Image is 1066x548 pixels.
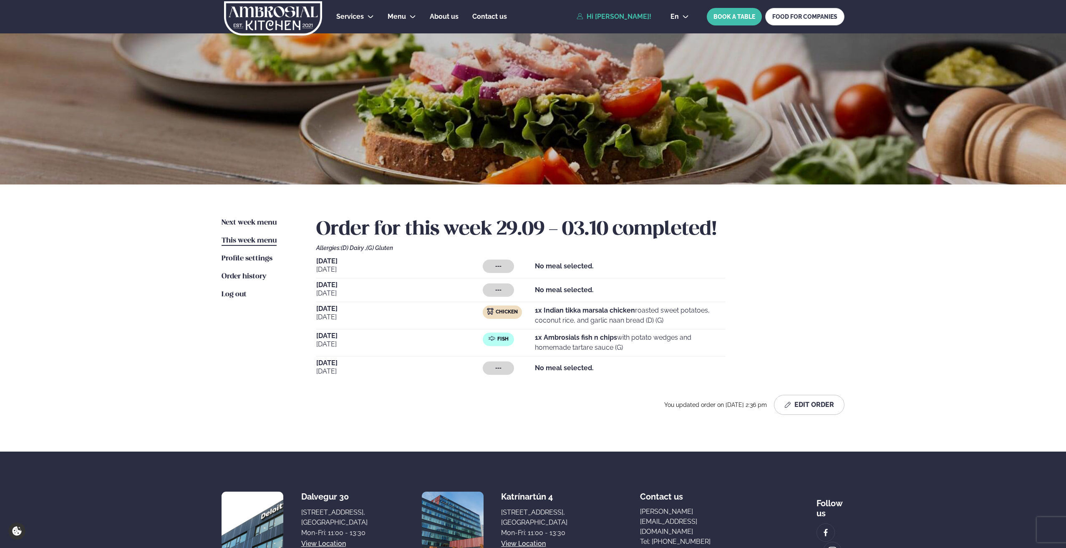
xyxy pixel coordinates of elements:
span: --- [495,263,501,270]
span: [DATE] [316,265,483,275]
span: (G) Gluten [366,245,393,251]
h2: Order for this week 29.09 - 03.10 completed! [316,218,844,241]
a: [PERSON_NAME][EMAIL_ADDRESS][DOMAIN_NAME] [640,507,745,537]
span: [DATE] [316,288,483,298]
span: [DATE] [316,306,483,312]
div: [STREET_ADDRESS], [GEOGRAPHIC_DATA] [501,508,567,528]
span: --- [495,365,501,371]
span: Services [336,13,364,20]
span: Fish [497,336,509,343]
strong: No meal selected. [535,364,594,372]
span: About us [430,13,459,20]
a: Cookie settings [8,523,25,540]
span: [DATE] [316,360,483,366]
span: en [670,13,679,20]
div: Follow us [817,492,844,518]
a: Profile settings [222,254,272,264]
div: [STREET_ADDRESS], [GEOGRAPHIC_DATA] [301,508,368,528]
img: image alt [821,528,830,538]
span: [DATE] [316,282,483,288]
button: BOOK A TABLE [707,8,762,25]
span: Order history [222,273,266,280]
a: image alt [817,524,834,541]
span: [DATE] [316,258,483,265]
span: This week menu [222,237,277,244]
span: Next week menu [222,219,277,226]
img: chicken.svg [487,308,494,315]
span: Profile settings [222,255,272,262]
a: About us [430,12,459,22]
div: Mon-Fri: 11:00 - 13:30 [301,528,368,538]
div: Dalvegur 30 [301,492,368,502]
a: Contact us [472,12,507,22]
span: Log out [222,291,247,298]
span: [DATE] [316,339,483,349]
p: with potato wedges and homemade tartare sauce (G) [535,333,725,353]
div: Allergies: [316,245,844,251]
span: You updated order on [DATE] 2:36 pm [664,402,771,408]
div: Mon-Fri: 11:00 - 13:30 [501,528,567,538]
a: Next week menu [222,218,277,228]
span: [DATE] [316,312,483,322]
span: (D) Dairy , [341,245,366,251]
a: Log out [222,290,247,300]
a: Menu [388,12,406,22]
a: Services [336,12,364,22]
span: [DATE] [316,333,483,339]
button: en [664,13,696,20]
span: --- [495,287,501,293]
span: [DATE] [316,366,483,376]
img: fish.svg [489,335,495,342]
a: Tel: [PHONE_NUMBER] [640,537,745,547]
strong: No meal selected. [535,262,594,270]
a: This week menu [222,236,277,246]
button: Edit Order [774,395,844,415]
a: Hi [PERSON_NAME]! [577,13,651,20]
span: Chicken [496,309,518,316]
strong: 1x Indian tikka marsala chicken [535,306,635,314]
strong: No meal selected. [535,286,594,294]
a: FOOD FOR COMPANIES [765,8,844,25]
p: roasted sweet potatoes, coconut rice, and garlic naan bread (D) (G) [535,306,725,326]
span: Contact us [640,485,683,502]
span: Contact us [472,13,507,20]
span: Menu [388,13,406,20]
div: Katrínartún 4 [501,492,567,502]
strong: 1x Ambrosials fish n chips [535,333,617,341]
img: logo [223,1,323,35]
a: Order history [222,272,266,282]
